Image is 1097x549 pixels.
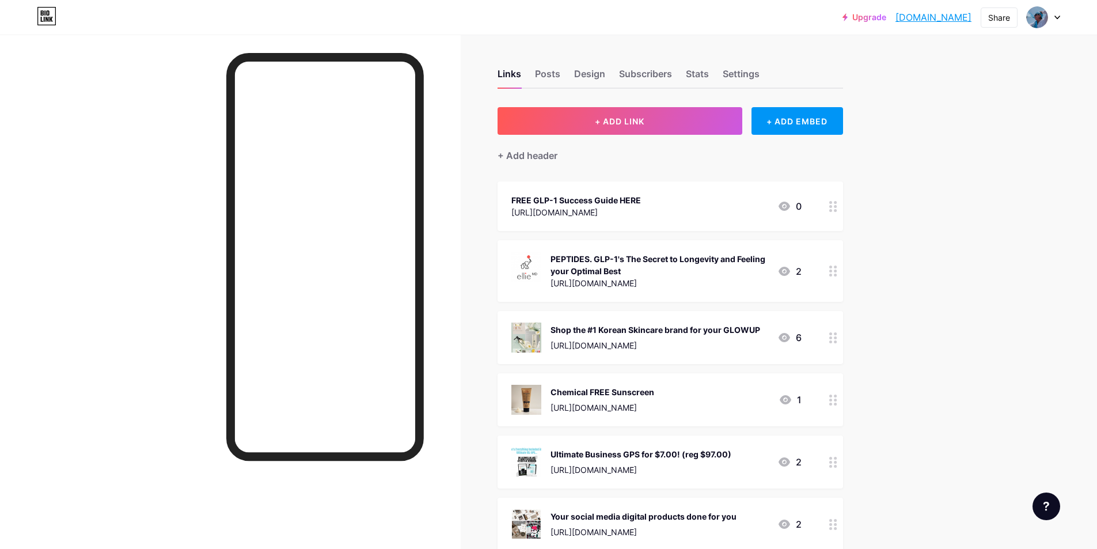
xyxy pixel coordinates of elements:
[511,194,641,206] div: FREE GLP-1 Success Guide HERE
[551,253,768,277] div: PEPTIDES. GLP-1's The Secret to Longevity and Feeling your Optimal Best
[498,107,742,135] button: + ADD LINK
[535,67,560,88] div: Posts
[498,149,557,162] div: + Add header
[777,455,802,469] div: 2
[551,402,654,414] div: [URL][DOMAIN_NAME]
[777,331,802,344] div: 6
[988,12,1010,24] div: Share
[511,509,541,539] img: Your social media digital products done for you
[551,386,654,398] div: Chemical FREE Sunscreen
[1026,6,1048,28] img: lisamccarron
[895,10,971,24] a: [DOMAIN_NAME]
[777,199,802,213] div: 0
[551,526,737,538] div: [URL][DOMAIN_NAME]
[498,67,521,88] div: Links
[777,264,802,278] div: 2
[777,517,802,531] div: 2
[551,277,768,289] div: [URL][DOMAIN_NAME]
[751,107,843,135] div: + ADD EMBED
[619,67,672,88] div: Subscribers
[551,464,731,476] div: [URL][DOMAIN_NAME]
[595,116,644,126] span: + ADD LINK
[551,339,760,351] div: [URL][DOMAIN_NAME]
[574,67,605,88] div: Design
[779,393,802,407] div: 1
[686,67,709,88] div: Stats
[551,510,737,523] div: Your social media digital products done for you
[511,447,541,477] img: Ultimate Business GPS for $7.00! (reg $97.00)
[511,206,641,218] div: [URL][DOMAIN_NAME]
[842,13,886,22] a: Upgrade
[511,252,541,282] img: PEPTIDES. GLP-1's The Secret to Longevity and Feeling your Optimal Best
[723,67,760,88] div: Settings
[551,324,760,336] div: Shop the #1 Korean Skincare brand for your GLOWUP
[511,385,541,415] img: Chemical FREE Sunscreen
[511,323,541,353] img: Shop the #1 Korean Skincare brand for your GLOWUP
[551,448,731,460] div: Ultimate Business GPS for $7.00! (reg $97.00)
